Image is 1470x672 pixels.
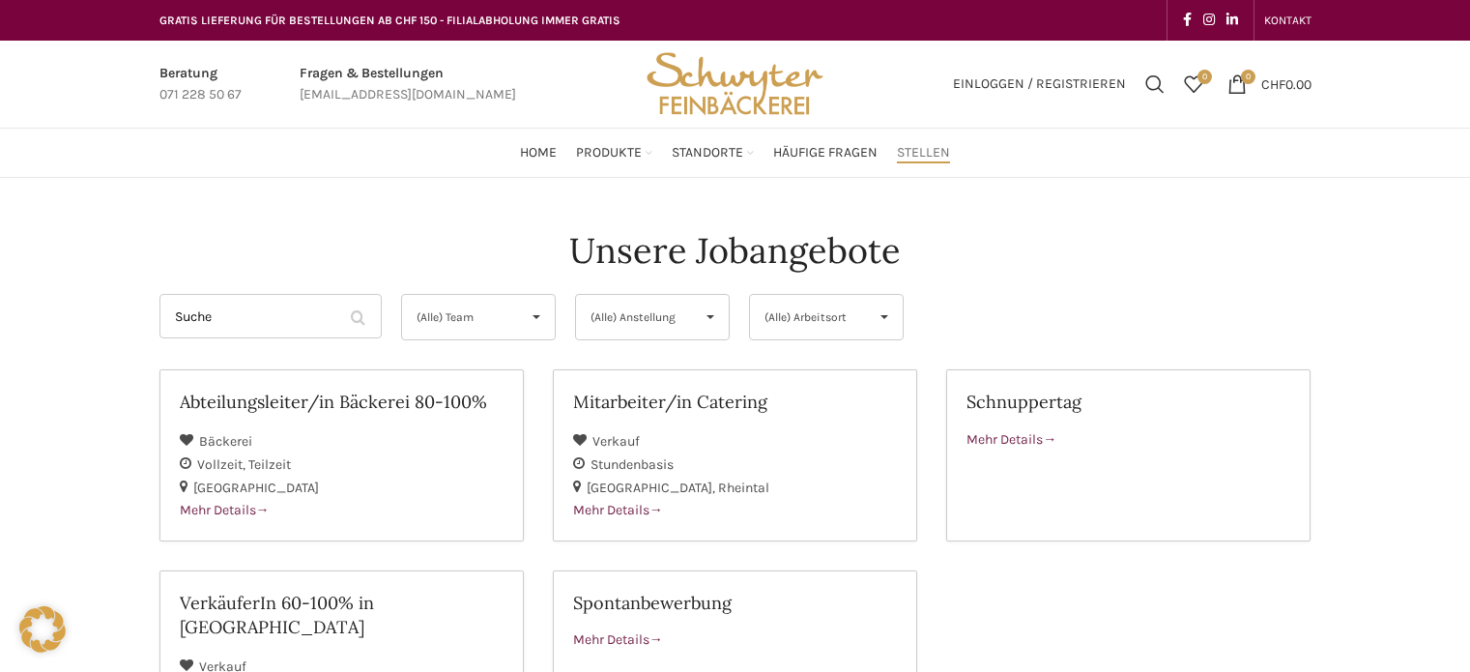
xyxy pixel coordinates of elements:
span: Bäckerei [199,433,252,450]
a: Produkte [576,133,652,172]
span: 0 [1197,70,1212,84]
div: Main navigation [150,133,1321,172]
a: Site logo [640,74,829,91]
a: Einloggen / Registrieren [943,65,1136,103]
a: Mitarbeiter/in Catering Verkauf Stundenbasis [GEOGRAPHIC_DATA] Rheintal Mehr Details [553,369,917,541]
input: Suche [159,294,382,338]
span: (Alle) Team [417,295,508,339]
bdi: 0.00 [1261,75,1311,92]
a: Linkedin social link [1221,7,1244,34]
h2: Mitarbeiter/in Catering [573,390,897,414]
span: (Alle) Anstellung [591,295,682,339]
span: Produkte [576,144,642,162]
h4: Unsere Jobangebote [569,226,901,275]
span: KONTAKT [1264,14,1311,27]
a: Abteilungsleiter/in Bäckerei 80-100% Bäckerei Vollzeit Teilzeit [GEOGRAPHIC_DATA] Mehr Details [159,369,524,541]
span: Verkauf [592,433,640,450]
span: Einloggen / Registrieren [953,77,1126,91]
span: GRATIS LIEFERUNG FÜR BESTELLUNGEN AB CHF 150 - FILIALABHOLUNG IMMER GRATIS [159,14,620,27]
span: Häufige Fragen [773,144,878,162]
span: 0 [1241,70,1255,84]
span: ▾ [518,295,555,339]
a: Standorte [672,133,754,172]
span: ▾ [866,295,903,339]
a: Suchen [1136,65,1174,103]
div: Meine Wunschliste [1174,65,1213,103]
a: Infobox link [159,63,242,106]
a: Instagram social link [1197,7,1221,34]
span: (Alle) Arbeitsort [764,295,856,339]
span: CHF [1261,75,1285,92]
h2: Schnuppertag [966,390,1290,414]
span: [GEOGRAPHIC_DATA] [193,480,319,496]
div: Secondary navigation [1254,1,1321,40]
a: Facebook social link [1177,7,1197,34]
span: Standorte [672,144,743,162]
h2: Spontanbewerbung [573,591,897,615]
a: Schnuppertag Mehr Details [946,369,1311,541]
a: Infobox link [300,63,516,106]
a: Home [520,133,557,172]
a: KONTAKT [1264,1,1311,40]
img: Bäckerei Schwyter [640,41,829,128]
span: ▾ [692,295,729,339]
h2: Abteilungsleiter/in Bäckerei 80-100% [180,390,504,414]
span: Mehr Details [180,502,270,518]
a: Stellen [897,133,950,172]
span: Mehr Details [966,431,1056,448]
span: [GEOGRAPHIC_DATA] [587,480,718,496]
span: Mehr Details [573,502,663,518]
span: Home [520,144,557,162]
span: Mehr Details [573,631,663,648]
span: Stellen [897,144,950,162]
span: Vollzeit [197,456,248,473]
span: Rheintal [718,480,769,496]
span: Stundenbasis [591,456,674,473]
span: Teilzeit [248,456,291,473]
a: 0 [1174,65,1213,103]
a: 0 CHF0.00 [1218,65,1321,103]
a: Häufige Fragen [773,133,878,172]
h2: VerkäuferIn 60-100% in [GEOGRAPHIC_DATA] [180,591,504,639]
